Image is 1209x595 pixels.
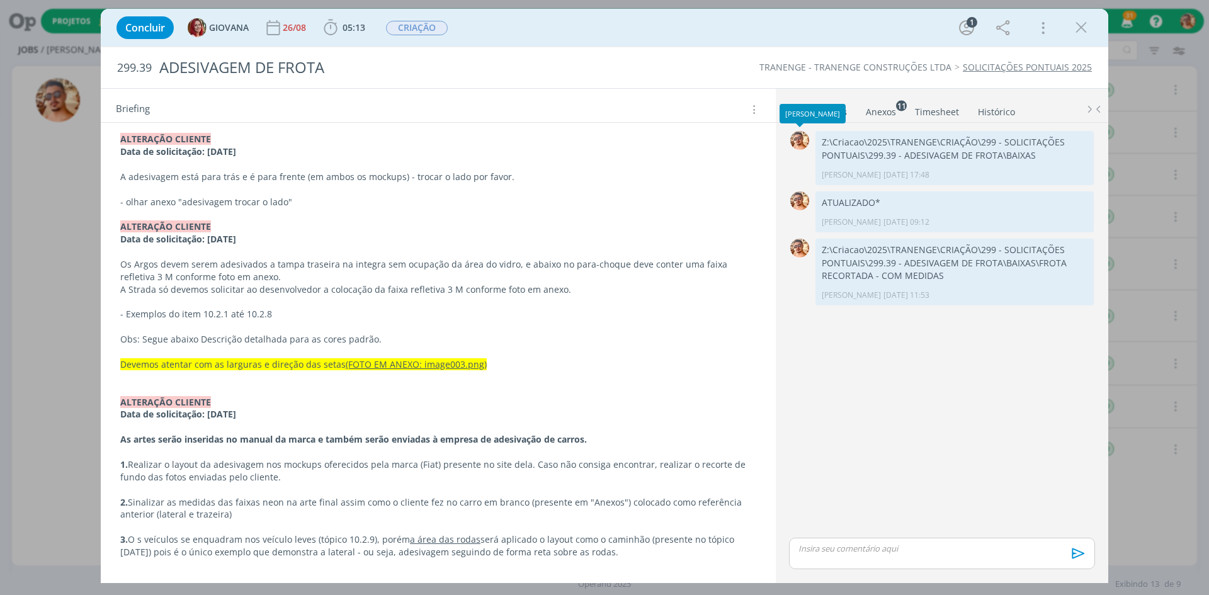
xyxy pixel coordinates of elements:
u: a área das rodas [410,533,480,545]
img: V [790,131,809,150]
p: Realizar o layout da adesivagem nos mockups oferecidos pela marca (Fiat) presente no site dela. C... [120,458,756,484]
strong: As artes serão inseridas no manual da marca e também serão enviadas à empresa de adesivação de ca... [120,433,587,445]
u: (FOTO EM ANEXO: image003.png) [346,358,487,370]
button: CRIAÇÃO [385,20,448,36]
span: 299.39 [117,61,152,75]
div: [PERSON_NAME] [785,110,840,118]
strong: ALTERAÇÃO CLIENTE [120,220,211,232]
div: ADESIVAGEM DE FROTA [154,52,681,83]
p: [PERSON_NAME] [822,217,881,228]
p: ATUALIZADO* [822,196,1087,209]
div: 26/08 [283,23,309,32]
p: A adesivagem está para trás e é para frente (em ambos os mockups) - trocar o lado por favor. [120,171,756,183]
a: Histórico [977,100,1016,118]
span: GIOVANA [209,23,249,32]
a: TRANENGE - TRANENGE CONSTRUÇÕES LTDA [759,61,951,73]
sup: 11 [896,100,907,111]
span: Devemos atentar com as larguras e direção das setas [120,358,346,370]
p: [PERSON_NAME] [822,169,881,181]
button: GGIOVANA [188,18,249,37]
strong: Data de solicitação: [DATE] [120,233,236,245]
img: G [188,18,207,37]
button: Concluir [116,16,174,39]
span: [DATE] 17:48 [883,169,929,181]
p: Os Argos devem serem adesivados a tampa traseira na integra sem ocupação da área do vidro, e abai... [120,258,756,283]
p: Sinalizar as medidas das faixas neon na arte final assim como o cliente fez no carro em branco (p... [120,496,756,521]
span: Concluir [125,23,165,33]
p: A Strada só devemos solicitar ao desenvolvedor a colocação da faixa refletiva 3 M conforme foto e... [120,283,756,296]
button: 1 [956,18,977,38]
div: 1 [967,17,977,28]
p: Z:\Criacao\2025\TRANENGE\CRIAÇÃO\299 - SOLICITAÇÕES PONTUAIS\299.39 - ADESIVAGEM DE FROTA\BAIXAS [822,136,1087,162]
span: 05:13 [343,21,365,33]
div: dialog [101,9,1108,583]
p: Z:\Criacao\2025\TRANENGE\CRIAÇÃO\299 - SOLICITAÇÕES PONTUAIS\299.39 - ADESIVAGEM DE FROTA\BAIXAS\... [822,244,1087,282]
a: Timesheet [914,100,960,118]
p: - olhar anexo "adesivagem trocar o lado" [120,196,756,208]
div: Anexos [866,106,896,118]
img: V [790,191,809,210]
strong: 1. [120,458,128,470]
strong: ALTERAÇÃO CLIENTE [120,396,211,408]
a: SOLICITAÇÕES PONTUAIS 2025 [963,61,1092,73]
span: CRIAÇÃO [386,21,448,35]
p: O s veículos se enquadram nos veículo leves (tópico 10.2.9), porém será aplicado o layout como o ... [120,533,756,558]
strong: 3. [120,533,128,545]
p: Obs: Segue abaixo Descrição detalhada para as cores padrão. [120,333,756,346]
p: [PERSON_NAME] [822,290,881,301]
a: Comentários [791,100,848,118]
strong: Data de solicitação: [DATE] [120,145,236,157]
span: [DATE] 11:53 [883,290,929,301]
img: V [790,239,809,258]
button: 05:13 [321,18,368,38]
strong: ALTERAÇÃO CLIENTE [120,133,211,145]
strong: 2. [120,496,128,508]
span: [DATE] 09:12 [883,217,929,228]
span: Briefing [116,101,150,118]
strong: Data de solicitação: [DATE] [120,408,236,420]
p: - Exemplos do item 10.2.1 até 10.2.8 [120,308,756,320]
